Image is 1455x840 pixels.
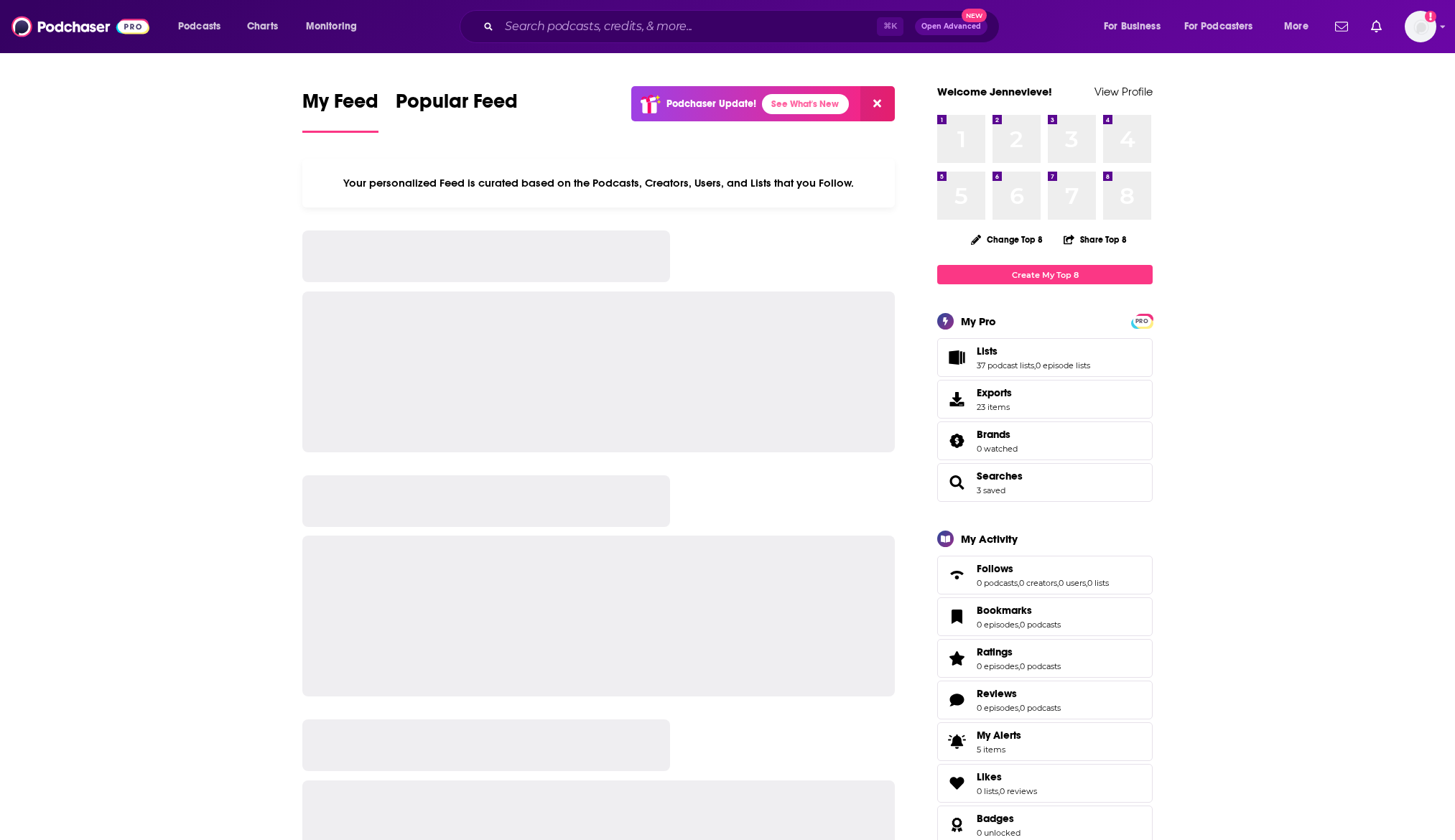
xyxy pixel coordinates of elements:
button: open menu [1274,15,1326,38]
a: Show notifications dropdown [1365,14,1387,39]
span: Ratings [937,639,1153,678]
a: 0 podcasts [1020,661,1061,671]
span: Bookmarks [977,604,1032,617]
button: open menu [1094,15,1179,38]
a: Follows [942,565,971,585]
a: Likes [977,770,1037,783]
a: 0 podcasts [1020,703,1061,713]
span: , [1057,578,1059,588]
a: Show notifications dropdown [1329,14,1354,39]
a: 0 podcasts [977,578,1018,588]
div: My Activity [961,532,1018,546]
span: 23 items [977,402,1012,412]
a: Badges [942,815,971,835]
a: View Profile [1094,85,1153,98]
a: Brands [942,431,971,451]
a: 0 unlocked [977,828,1021,838]
a: 3 saved [977,485,1005,495]
span: 5 items [977,745,1021,755]
button: Open AdvancedNew [915,18,987,35]
span: For Podcasters [1184,17,1253,37]
button: Show profile menu [1405,11,1436,42]
button: open menu [168,15,239,38]
a: 0 episodes [977,703,1018,713]
a: 0 episodes [977,661,1018,671]
span: Monitoring [306,17,357,37]
span: , [1018,578,1019,588]
a: Reviews [942,690,971,710]
a: Searches [977,470,1023,482]
a: Lists [942,347,971,368]
span: Brands [937,421,1153,460]
a: Bookmarks [977,604,1061,617]
a: 0 creators [1019,578,1057,588]
span: My Alerts [977,729,1021,742]
span: Logged in as jennevievef [1405,11,1436,42]
span: Exports [977,386,1012,399]
p: Podchaser Update! [666,98,756,110]
span: Badges [977,812,1014,825]
span: Exports [942,389,971,409]
span: Brands [977,428,1010,441]
a: See What's New [762,94,849,114]
a: 0 episodes [977,620,1018,630]
button: open menu [296,15,376,38]
button: Change Top 8 [962,230,1051,248]
a: My Feed [302,89,378,133]
img: Podchaser - Follow, Share and Rate Podcasts [11,13,149,40]
div: My Pro [961,314,996,328]
a: 37 podcast lists [977,360,1034,370]
span: Charts [247,17,278,37]
a: Brands [977,428,1018,441]
a: 0 users [1059,578,1086,588]
div: Your personalized Feed is curated based on the Podcasts, Creators, Users, and Lists that you Follow. [302,159,895,207]
a: Create My Top 8 [937,265,1153,284]
span: Open Advanced [921,23,981,30]
a: Follows [977,562,1109,575]
span: Likes [977,770,1002,783]
span: PRO [1133,316,1150,327]
span: , [1086,578,1087,588]
a: 0 watched [977,444,1018,454]
a: Badges [977,812,1021,825]
span: My Alerts [942,732,971,752]
a: 0 podcasts [1020,620,1061,630]
span: Lists [977,345,998,358]
span: , [998,786,1000,796]
span: Reviews [977,687,1017,700]
span: , [1034,360,1036,370]
span: My Feed [302,89,378,122]
span: Follows [977,562,1013,575]
button: open menu [1175,15,1274,38]
span: Lists [937,338,1153,377]
span: Searches [937,463,1153,502]
span: , [1018,620,1020,630]
input: Search podcasts, credits, & more... [499,15,877,38]
a: My Alerts [937,722,1153,761]
span: Likes [937,764,1153,803]
img: User Profile [1405,11,1436,42]
a: Reviews [977,687,1061,700]
a: Ratings [977,645,1061,658]
span: New [962,9,987,22]
a: Welcome Jennevieve! [937,85,1052,98]
span: Podcasts [178,17,220,37]
div: Search podcasts, credits, & more... [473,10,1013,43]
a: Ratings [942,648,971,668]
a: Exports [937,380,1153,419]
a: 0 lists [977,786,998,796]
a: Likes [942,773,971,793]
span: Bookmarks [937,597,1153,636]
a: Bookmarks [942,607,971,627]
a: 0 episode lists [1036,360,1090,370]
span: More [1284,17,1308,37]
a: PRO [1133,315,1150,326]
button: Share Top 8 [1063,225,1128,253]
span: For Business [1104,17,1161,37]
a: Charts [238,15,287,38]
span: Ratings [977,645,1013,658]
span: Popular Feed [396,89,518,122]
